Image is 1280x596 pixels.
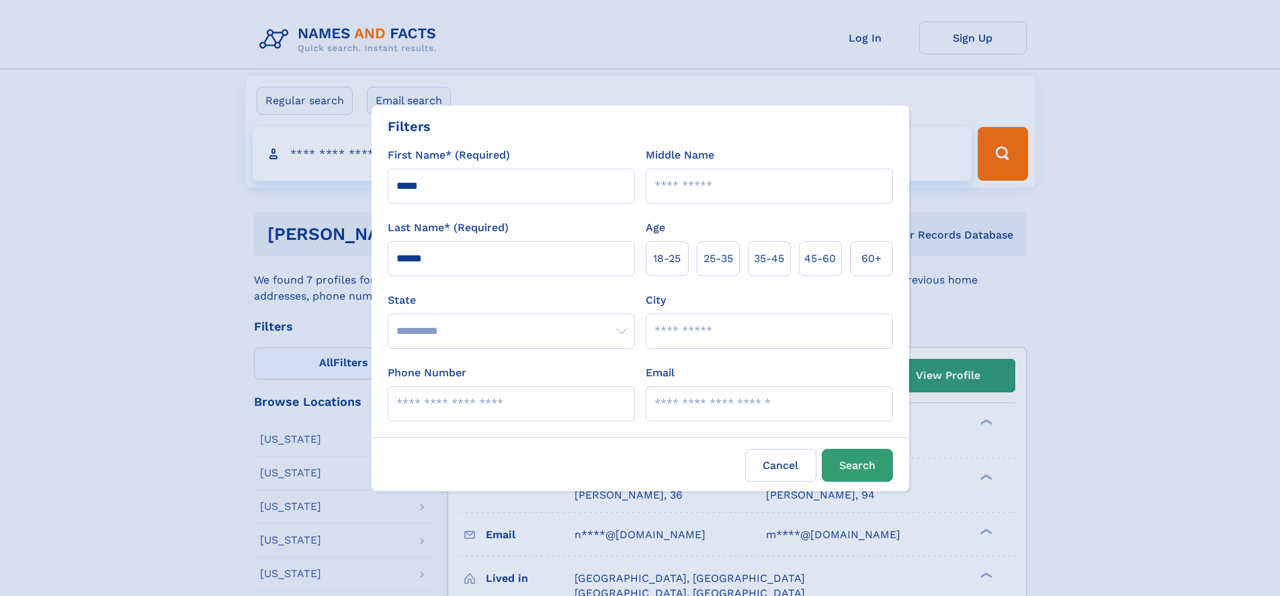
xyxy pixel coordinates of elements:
[861,251,882,267] span: 60+
[745,449,816,482] label: Cancel
[646,292,666,308] label: City
[804,251,836,267] span: 45‑60
[388,116,431,136] div: Filters
[646,147,714,163] label: Middle Name
[646,220,665,236] label: Age
[388,365,466,381] label: Phone Number
[703,251,733,267] span: 25‑35
[754,251,784,267] span: 35‑45
[646,365,675,381] label: Email
[653,251,681,267] span: 18‑25
[388,147,510,163] label: First Name* (Required)
[822,449,893,482] button: Search
[388,220,509,236] label: Last Name* (Required)
[388,292,635,308] label: State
